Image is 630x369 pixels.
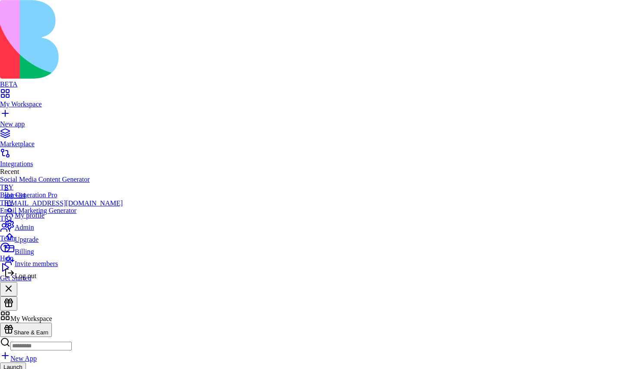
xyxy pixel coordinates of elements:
a: Sshir+84[EMAIL_ADDRESS][DOMAIN_NAME] [4,184,123,207]
a: My profile [4,207,123,219]
span: Invite members [15,260,58,267]
span: Billing [15,248,34,255]
div: [EMAIL_ADDRESS][DOMAIN_NAME] [4,199,123,207]
span: Admin [15,224,34,231]
a: Upgrade [4,231,123,244]
span: Upgrade [15,236,38,243]
a: Invite members [4,256,123,268]
span: Log out [15,272,36,279]
a: Admin [4,219,123,231]
a: Billing [4,244,123,256]
span: My profile [15,212,45,219]
div: shir+84 [4,192,123,199]
span: S [4,184,8,191]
